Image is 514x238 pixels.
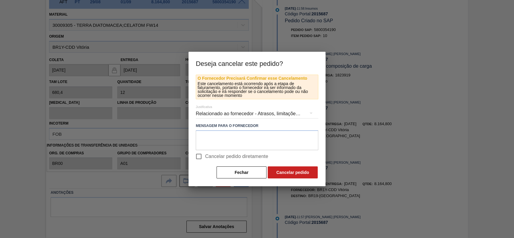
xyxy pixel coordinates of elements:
[196,122,318,130] label: Mensagem para o Fornecedor
[188,52,326,75] h3: Deseja cancelar este pedido?
[198,76,316,80] p: O Fornecedor Precisará Confirmar esse Cancelamento
[217,166,266,178] button: Fechar
[198,82,316,97] p: Este cancelamento está ocorrendo após a etapa de faturamento, portanto o fornecedor irá ser infor...
[268,166,318,178] button: Cancelar pedido
[205,153,268,160] span: Cancelar pedido diretamente
[196,105,318,122] div: Relacionado ao fornecedor - Atrasos, limitações de capacidade, etc.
